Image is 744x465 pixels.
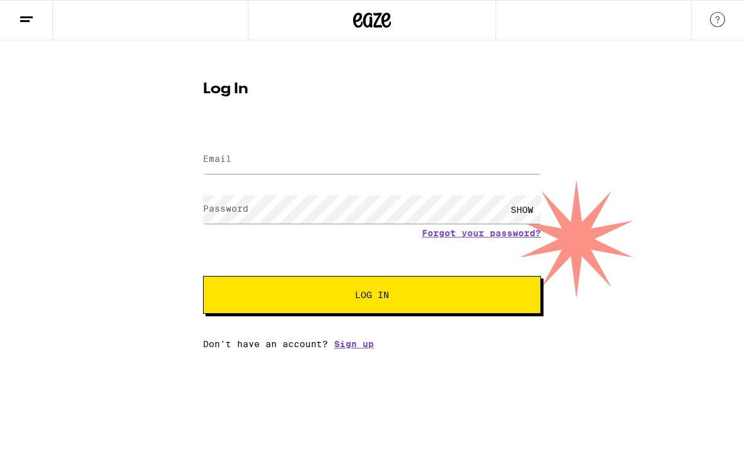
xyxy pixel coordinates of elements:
label: Password [203,204,248,214]
span: Log In [355,290,389,299]
button: Log In [203,276,541,314]
a: Forgot your password? [422,228,541,238]
a: Sign up [334,339,374,349]
label: Email [203,154,231,164]
div: Don't have an account? [203,339,541,349]
h1: Log In [203,82,541,97]
div: SHOW [503,195,541,224]
input: Email [203,146,541,174]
